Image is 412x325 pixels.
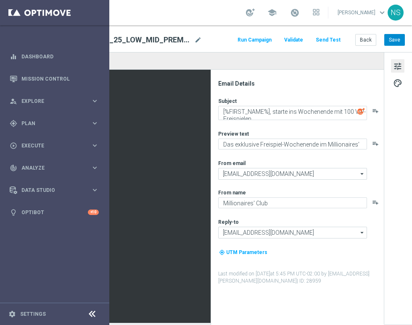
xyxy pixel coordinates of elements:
[91,164,99,172] i: keyboard_arrow_right
[218,227,367,239] input: Select
[391,59,404,73] button: tune
[21,143,91,148] span: Execute
[358,227,367,238] i: arrow_drop_down
[91,119,99,127] i: keyboard_arrow_right
[218,80,383,87] div: Email Details
[218,248,268,257] button: my_location UTM Parameters
[218,168,367,180] input: Select
[10,97,17,105] i: person_search
[91,186,99,194] i: keyboard_arrow_right
[10,68,99,90] div: Mission Control
[21,45,99,68] a: Dashboard
[9,187,99,194] button: Data Studio keyboard_arrow_right
[372,199,379,206] button: playlist_add
[388,5,404,21] div: NS
[337,6,388,19] a: [PERSON_NAME]keyboard_arrow_down
[218,131,249,137] label: Preview text
[218,219,239,225] label: Reply-to
[10,142,91,149] div: Execute
[10,120,17,127] i: gps_fixed
[9,76,99,82] button: Mission Control
[21,99,91,104] span: Explore
[10,186,91,194] div: Data Studio
[9,165,99,171] button: track_changes Analyze keyboard_arrow_right
[9,98,99,105] button: person_search Explore keyboard_arrow_right
[21,68,99,90] a: Mission Control
[358,168,367,179] i: arrow_drop_down
[10,120,91,127] div: Plan
[355,34,376,46] button: Back
[314,34,342,46] button: Send Test
[10,53,17,60] i: equalizer
[372,140,379,147] button: playlist_add
[391,76,404,89] button: palette
[284,37,303,43] span: Validate
[218,98,237,105] label: Subject
[10,164,17,172] i: track_changes
[88,210,99,215] div: +10
[236,34,273,46] button: Run Campaign
[219,249,225,255] i: my_location
[372,107,379,114] button: playlist_add
[218,189,246,196] label: From name
[21,188,91,193] span: Data Studio
[267,8,277,17] span: school
[21,121,91,126] span: Plan
[194,36,202,44] span: mode_edit
[10,45,99,68] div: Dashboard
[91,97,99,105] i: keyboard_arrow_right
[8,310,16,318] i: settings
[10,209,17,216] i: lightbulb
[218,270,383,285] label: Last modified on [DATE] at 5:45 PM UTC-02:00 by [EMAIL_ADDRESS][PERSON_NAME][DOMAIN_NAME]
[357,107,365,115] img: optiGenie.svg
[10,164,91,172] div: Analyze
[283,34,304,46] button: Validate
[9,120,99,127] button: gps_fixed Plan keyboard_arrow_right
[21,165,91,170] span: Analyze
[226,249,267,255] span: UTM Parameters
[384,34,405,46] button: Save
[10,142,17,149] i: play_circle_outline
[9,142,99,149] button: play_circle_outline Execute keyboard_arrow_right
[21,201,88,223] a: Optibot
[218,160,246,167] label: From email
[20,312,46,317] a: Settings
[91,142,99,149] i: keyboard_arrow_right
[10,97,91,105] div: Explore
[10,201,99,223] div: Optibot
[393,61,402,72] span: tune
[297,278,321,284] span: | ID: 28959
[378,8,387,17] span: keyboard_arrow_down
[9,53,99,60] button: equalizer Dashboard
[393,78,402,89] span: palette
[9,209,99,216] button: lightbulb Optibot +10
